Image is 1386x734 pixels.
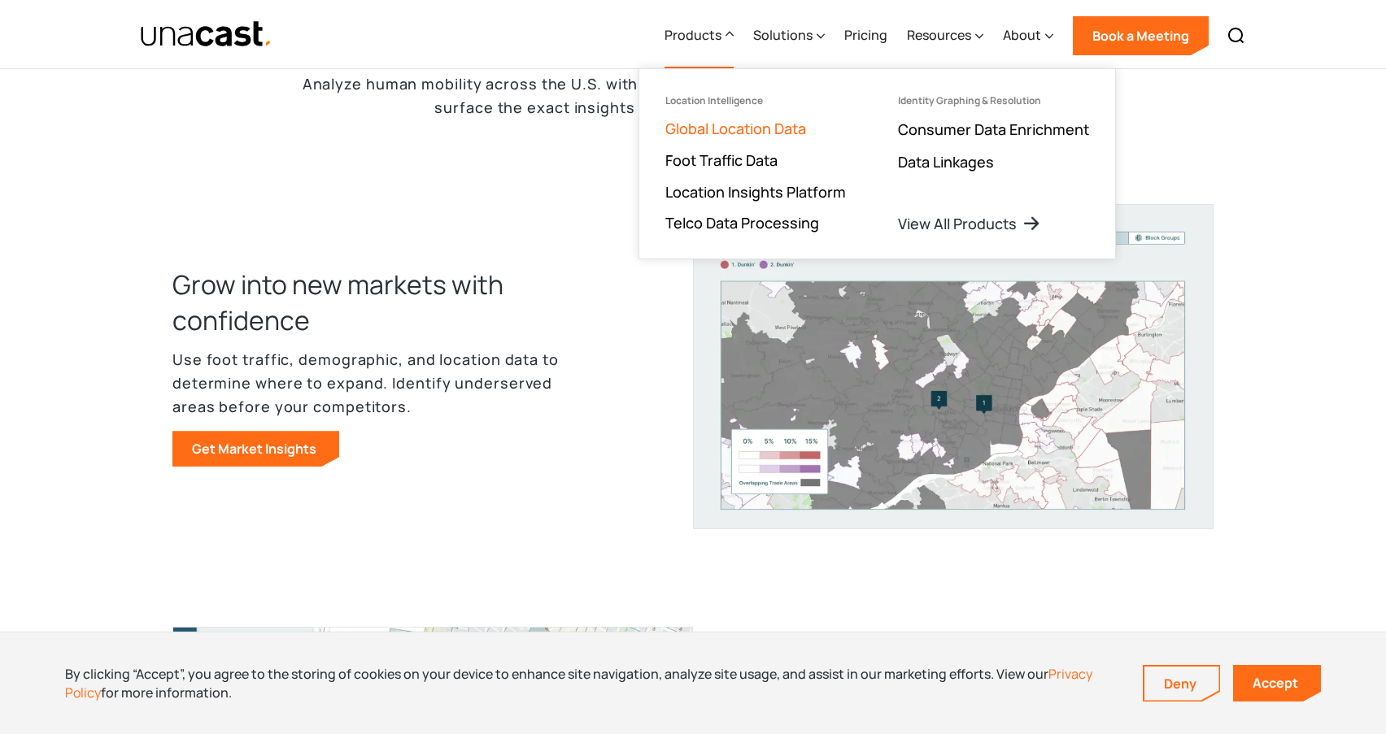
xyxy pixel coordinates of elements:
[665,150,778,170] a: Foot Traffic Data
[665,2,734,69] div: Products
[898,214,1041,233] a: View All Products
[753,25,813,45] div: Solutions
[1144,667,1219,701] a: Deny
[665,95,763,106] div: Location Intelligence
[1003,25,1041,45] div: About
[140,20,272,49] img: Unacast text logo
[665,213,819,232] a: Telco Data Processing
[907,2,983,69] div: Resources
[172,431,339,467] a: Get Market Insights
[665,25,721,45] div: Products
[140,20,272,49] a: home
[665,119,806,138] a: Global Location Data
[1003,2,1053,69] div: About
[639,68,1116,259] nav: Products
[665,182,846,202] a: Location Insights Platform
[1233,665,1321,701] a: Accept
[907,25,971,45] div: Resources
[65,665,1118,701] div: By clicking “Accept”, you agree to the storing of cookies on your device to enhance site navigati...
[898,152,994,172] a: Data Linkages
[286,72,1100,119] p: Analyze human mobility across the U.S. with Unacast’s location insights platform. Let our generat...
[65,665,1092,701] a: Privacy Policy
[898,95,1041,106] div: Identity Graphing & Resolution
[844,2,887,69] a: Pricing
[1073,16,1209,55] a: Book a Meeting
[753,2,825,69] div: Solutions
[172,267,595,338] h3: Grow into new markets with confidence
[172,348,595,418] p: Use foot traffic, demographic, and location data to determine where to expand. Identify underserv...
[1227,26,1246,46] img: Search icon
[693,204,1214,530] img: Map of overlapping trade areas of two Dunkin' locations
[898,119,1089,139] a: Consumer Data Enrichment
